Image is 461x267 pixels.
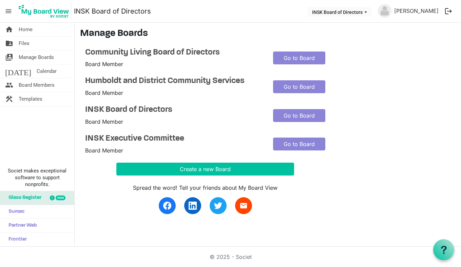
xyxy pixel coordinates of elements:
a: Go to Board [273,138,326,150]
div: Spread the word! Tell your friends about My Board View [116,184,294,192]
span: Manage Boards [19,50,54,64]
span: Board Member [85,147,123,154]
span: construction [5,92,13,106]
div: new [56,196,65,200]
span: menu [2,5,15,18]
a: INSK Board of Directors [74,4,151,18]
span: Calendar [37,64,57,78]
a: © 2025 - Societ [210,253,252,260]
img: My Board View Logo [17,3,71,20]
a: email [235,197,252,214]
a: Community Living Board of Directors [85,48,263,58]
span: Sumac [5,205,24,219]
button: INSK Board of Directors dropdownbutton [308,7,371,17]
span: Board Member [85,118,123,125]
a: My Board View Logo [17,3,74,20]
a: Humboldt and District Community Services [85,76,263,86]
span: people [5,78,13,92]
span: Board Member [85,61,123,67]
span: folder_shared [5,37,13,50]
span: email [239,202,248,210]
span: Societ makes exceptional software to support nonprofits. [3,167,71,188]
img: twitter.svg [214,202,222,210]
a: Go to Board [273,80,326,93]
img: facebook.svg [163,202,171,210]
button: logout [441,4,456,18]
button: Create a new Board [116,163,294,176]
span: Home [19,23,33,36]
span: Board Members [19,78,55,92]
a: Go to Board [273,109,326,122]
img: linkedin.svg [189,202,197,210]
a: [PERSON_NAME] [391,4,441,18]
img: no-profile-picture.svg [378,4,391,18]
h3: Manage Boards [80,28,456,40]
span: Templates [19,92,42,106]
span: [DATE] [5,64,31,78]
span: Glass Register [5,191,41,205]
a: INSK Executive Committee [85,134,263,144]
span: Frontier [5,233,27,246]
span: Files [19,37,30,50]
a: Go to Board [273,52,326,64]
span: home [5,23,13,36]
span: Board Member [85,89,123,96]
span: switch_account [5,50,13,64]
span: Partner Web [5,219,37,232]
a: INSK Board of Directors [85,105,263,115]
